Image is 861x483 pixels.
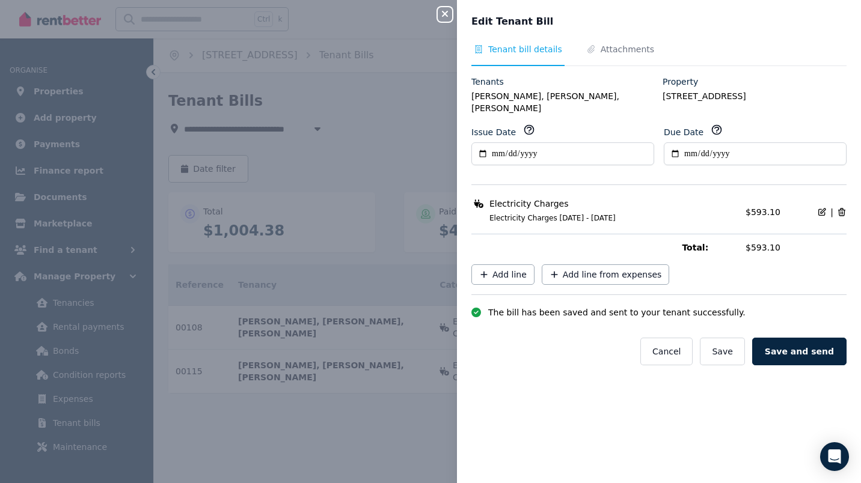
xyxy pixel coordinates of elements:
[663,90,847,102] legend: [STREET_ADDRESS]
[700,338,744,365] button: Save
[682,241,738,254] span: Total:
[475,213,738,223] span: Electricity Charges [DATE] - [DATE]
[820,442,849,471] div: Open Intercom Messenger
[492,269,527,281] span: Add line
[471,14,553,29] span: Edit Tenant Bill
[640,338,693,365] button: Cancel
[488,43,562,55] span: Tenant bill details
[663,76,698,88] label: Property
[471,76,504,88] label: Tenants
[542,264,670,285] button: Add line from expenses
[746,207,780,217] span: $593.10
[489,198,569,210] span: Electricity Charges
[746,241,847,254] span: $593.10
[601,43,654,55] span: Attachments
[471,43,847,66] nav: Tabs
[471,264,535,285] button: Add line
[488,306,746,318] span: The bill has been saved and sent to your tenant successfully.
[664,126,703,138] label: Due Date
[752,338,847,365] button: Save and send
[471,126,516,138] label: Issue Date
[830,206,833,218] span: |
[563,269,662,281] span: Add line from expenses
[471,90,655,114] legend: [PERSON_NAME], [PERSON_NAME], [PERSON_NAME]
